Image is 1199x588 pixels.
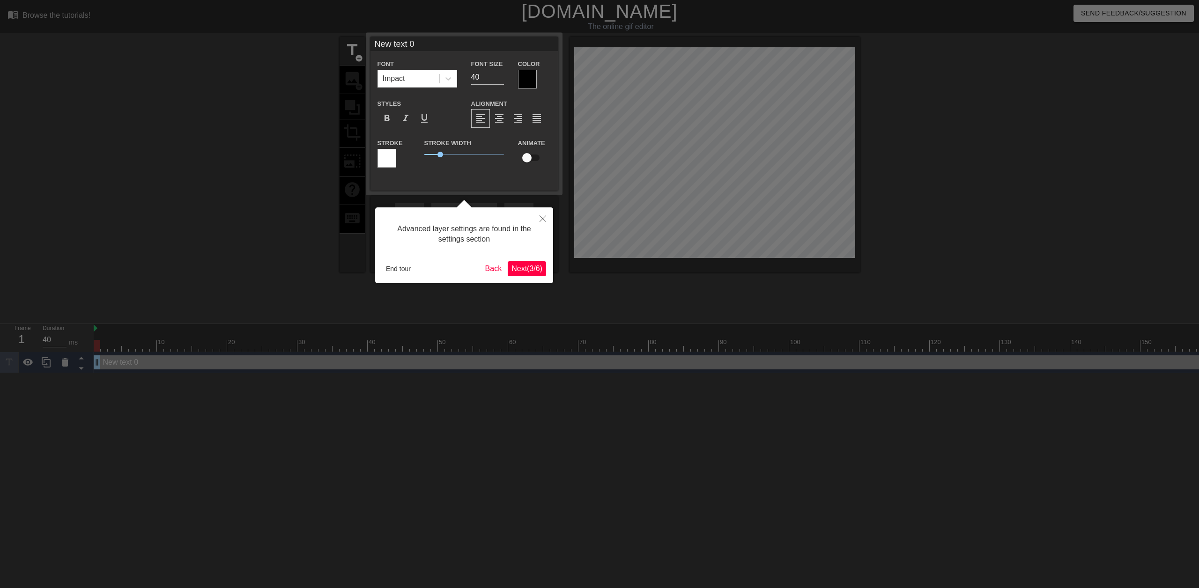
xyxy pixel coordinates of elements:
button: Back [481,261,506,276]
button: End tour [382,262,414,276]
div: Advanced layer settings are found in the settings section [382,214,546,254]
button: Next [508,261,546,276]
span: Next ( 3 / 6 ) [511,265,542,272]
button: Close [533,207,553,229]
